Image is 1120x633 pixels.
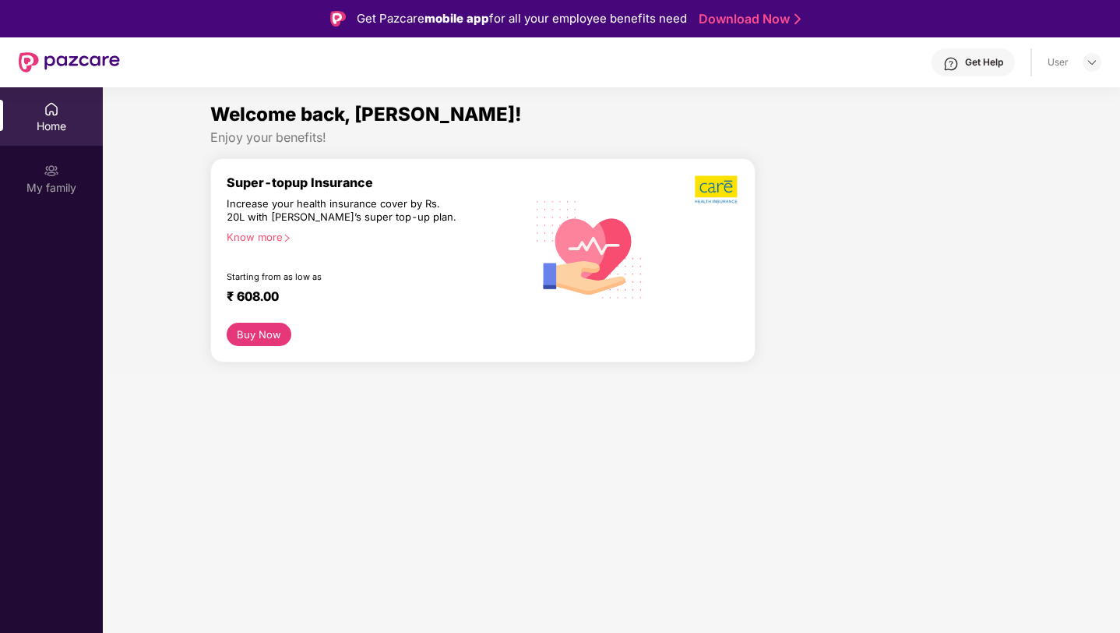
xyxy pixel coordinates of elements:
[283,234,291,242] span: right
[227,288,510,307] div: ₹ 608.00
[227,197,459,225] div: Increase your health insurance cover by Rs. 20L with [PERSON_NAME]’s super top-up plan.
[210,103,522,126] span: Welcome back, [PERSON_NAME]!
[1048,56,1069,69] div: User
[227,323,291,346] button: Buy Now
[526,183,654,313] img: svg+xml;base64,PHN2ZyB4bWxucz0iaHR0cDovL3d3dy53My5vcmcvMjAwMC9zdmciIHhtbG5zOnhsaW5rPSJodHRwOi8vd3...
[44,101,59,117] img: svg+xml;base64,PHN2ZyBpZD0iSG9tZSIgeG1sbnM9Imh0dHA6Ly93d3cudzMub3JnLzIwMDAvc3ZnIiB3aWR0aD0iMjAiIG...
[44,163,59,179] img: svg+xml;base64,PHN2ZyB3aWR0aD0iMjAiIGhlaWdodD0iMjAiIHZpZXdCb3g9IjAgMCAyMCAyMCIgZmlsbD0ibm9uZSIgeG...
[227,271,460,282] div: Starting from as low as
[794,11,801,27] img: Stroke
[227,175,526,190] div: Super-topup Insurance
[1086,56,1098,69] img: svg+xml;base64,PHN2ZyBpZD0iRHJvcGRvd24tMzJ4MzIiIHhtbG5zPSJodHRwOi8vd3d3LnczLm9yZy8yMDAwL3N2ZyIgd2...
[210,129,1013,146] div: Enjoy your benefits!
[965,56,1003,69] div: Get Help
[699,11,796,27] a: Download Now
[695,175,739,204] img: b5dec4f62d2307b9de63beb79f102df3.png
[943,56,959,72] img: svg+xml;base64,PHN2ZyBpZD0iSGVscC0zMngzMiIgeG1sbnM9Imh0dHA6Ly93d3cudzMub3JnLzIwMDAvc3ZnIiB3aWR0aD...
[424,11,489,26] strong: mobile app
[330,11,346,27] img: Logo
[357,9,687,28] div: Get Pazcare for all your employee benefits need
[19,52,120,72] img: New Pazcare Logo
[227,231,516,242] div: Know more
